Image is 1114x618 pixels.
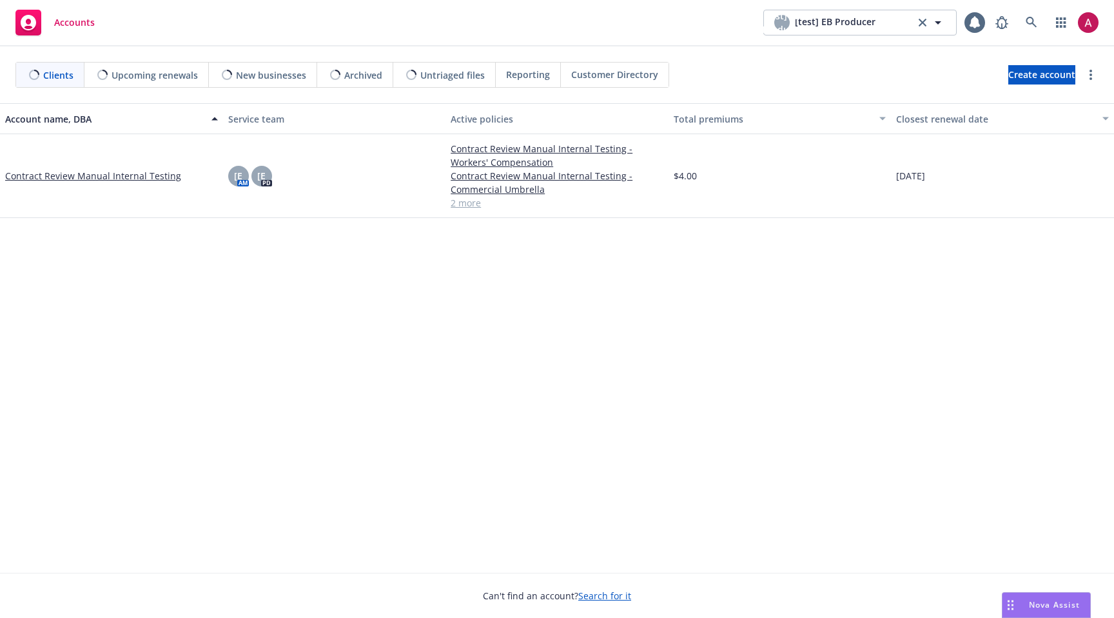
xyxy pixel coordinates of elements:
[1002,592,1091,618] button: Nova Assist
[674,112,872,126] div: Total premiums
[1083,67,1099,83] a: more
[896,169,925,183] span: [DATE]
[344,68,382,82] span: Archived
[223,103,446,134] button: Service team
[1008,63,1075,87] span: Create account
[571,68,658,81] span: Customer Directory
[1008,65,1075,85] a: Create account
[236,68,306,82] span: New businesses
[451,169,663,196] a: Contract Review Manual Internal Testing - Commercial Umbrella
[420,68,485,82] span: Untriaged files
[762,9,803,36] span: [test] EB Producer
[10,5,100,41] a: Accounts
[795,15,875,30] span: [test] EB Producer
[506,68,550,81] span: Reporting
[451,196,663,210] a: 2 more
[112,68,198,82] span: Upcoming renewals
[915,15,930,30] a: clear selection
[483,589,631,603] span: Can't find an account?
[1078,12,1099,33] img: photo
[54,17,95,28] span: Accounts
[5,112,204,126] div: Account name, DBA
[891,103,1114,134] button: Closest renewal date
[257,169,266,183] span: [E
[1048,10,1074,35] a: Switch app
[451,112,663,126] div: Active policies
[989,10,1015,35] a: Report a Bug
[896,112,1095,126] div: Closest renewal date
[5,169,181,183] a: Contract Review Manual Internal Testing
[43,68,73,82] span: Clients
[578,590,631,602] a: Search for it
[1002,593,1019,617] div: Drag to move
[234,169,242,183] span: [E
[445,103,669,134] button: Active policies
[1029,599,1080,610] span: Nova Assist
[1019,10,1044,35] a: Search
[674,169,697,183] span: $4.00
[763,10,957,35] button: [test] EB Producer[test] EB Producerclear selection
[228,112,441,126] div: Service team
[451,142,663,169] a: Contract Review Manual Internal Testing - Workers' Compensation
[669,103,892,134] button: Total premiums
